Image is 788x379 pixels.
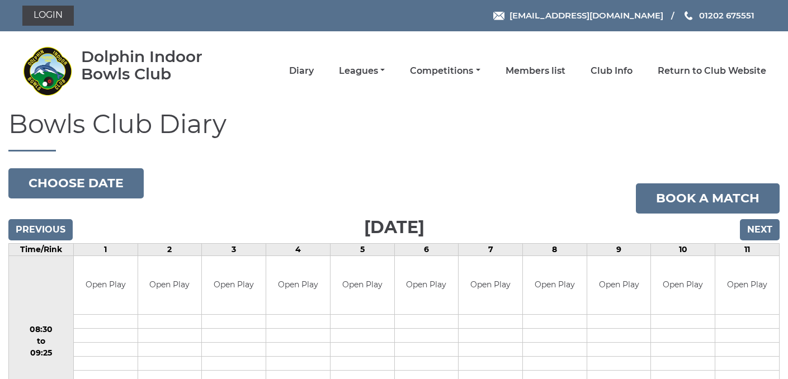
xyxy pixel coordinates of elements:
td: 1 [73,243,138,255]
td: Open Play [138,256,202,315]
a: Phone us 01202 675551 [683,9,754,22]
td: 7 [459,243,523,255]
img: Email [493,12,504,20]
a: Members list [506,65,565,77]
input: Next [740,219,780,240]
span: 01202 675551 [699,10,754,21]
a: Diary [289,65,314,77]
td: 8 [522,243,587,255]
td: Open Play [74,256,138,315]
td: 10 [651,243,715,255]
td: 11 [715,243,780,255]
td: 9 [587,243,651,255]
td: 2 [138,243,202,255]
a: Book a match [636,183,780,214]
td: Open Play [331,256,394,315]
td: Open Play [266,256,330,315]
td: Open Play [651,256,715,315]
span: [EMAIL_ADDRESS][DOMAIN_NAME] [509,10,663,21]
td: Open Play [459,256,522,315]
td: Open Play [395,256,459,315]
td: Open Play [202,256,266,315]
a: Return to Club Website [658,65,766,77]
a: Leagues [339,65,385,77]
div: Dolphin Indoor Bowls Club [81,48,235,83]
td: Open Play [587,256,651,315]
h1: Bowls Club Diary [8,110,780,151]
a: Login [22,6,74,26]
td: 4 [266,243,331,255]
a: Club Info [591,65,633,77]
td: Open Play [523,256,587,315]
td: 5 [330,243,394,255]
img: Dolphin Indoor Bowls Club [22,46,73,96]
td: Open Play [715,256,779,315]
a: Email [EMAIL_ADDRESS][DOMAIN_NAME] [493,9,663,22]
input: Previous [8,219,73,240]
button: Choose date [8,168,144,198]
a: Competitions [410,65,480,77]
td: 3 [202,243,266,255]
td: 6 [394,243,459,255]
img: Phone us [685,11,692,20]
td: Time/Rink [9,243,74,255]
